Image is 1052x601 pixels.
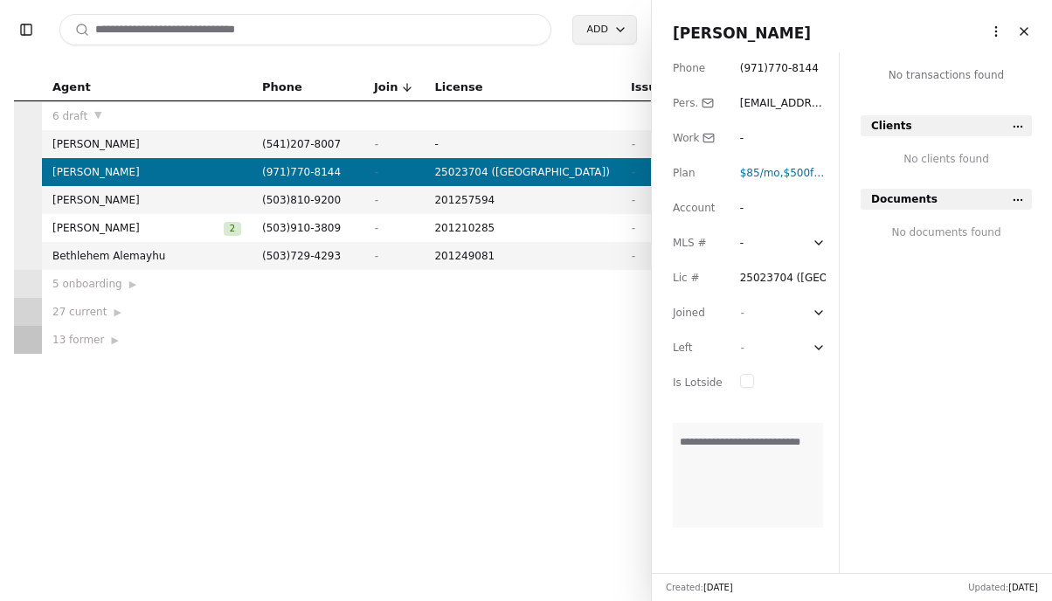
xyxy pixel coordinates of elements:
[262,78,302,97] span: Phone
[224,219,241,237] button: 2
[673,339,723,356] div: Left
[572,15,637,45] button: Add
[740,199,772,217] div: -
[129,277,136,293] span: ▶
[262,222,341,234] span: ( 503 ) 910 - 3809
[740,307,744,319] span: -
[52,331,241,349] div: 13 former
[740,342,744,354] span: -
[262,250,341,262] span: ( 503 ) 729 - 4293
[1008,583,1038,592] span: [DATE]
[673,129,723,147] div: Work
[784,167,827,179] span: $500 fee
[871,117,912,135] span: Clients
[740,97,825,144] span: [EMAIL_ADDRESS][DOMAIN_NAME]
[631,250,634,262] span: -
[740,129,772,147] div: -
[262,194,341,206] span: ( 503 ) 810 - 9200
[631,138,634,150] span: -
[740,167,784,179] span: ,
[374,194,377,206] span: -
[262,166,341,178] span: ( 971 ) 770 - 8144
[434,247,609,265] span: 201249081
[224,222,241,236] span: 2
[871,190,938,208] span: Documents
[434,191,609,209] span: 201257594
[740,269,915,287] div: 25023704 ([GEOGRAPHIC_DATA])
[673,24,811,42] span: [PERSON_NAME]
[94,107,101,123] span: ▼
[52,275,241,293] div: 5 onboarding
[968,581,1038,594] div: Updated:
[673,374,723,391] div: Is Lotside
[673,59,723,77] div: Phone
[434,78,482,97] span: License
[740,234,772,252] div: -
[52,107,87,125] span: 6 draft
[52,163,241,181] span: [PERSON_NAME]
[52,191,241,209] span: [PERSON_NAME]
[673,304,723,321] div: Joined
[374,222,377,234] span: -
[52,303,241,321] div: 27 current
[374,138,377,150] span: -
[861,66,1032,94] div: No transactions found
[374,250,377,262] span: -
[434,135,609,153] span: -
[111,333,118,349] span: ▶
[52,247,241,265] span: Bethlehem Alemayhu
[666,581,733,594] div: Created:
[673,234,723,252] div: MLS #
[374,166,377,178] span: -
[631,222,634,234] span: -
[631,78,673,97] span: Issued
[52,78,91,97] span: Agent
[673,164,723,182] div: Plan
[52,135,241,153] span: [PERSON_NAME]
[262,138,341,150] span: ( 541 ) 207 - 8007
[631,166,634,178] span: -
[114,305,121,321] span: ▶
[52,219,224,237] span: [PERSON_NAME]
[673,94,723,112] div: Pers.
[434,219,609,237] span: 201210285
[861,150,1032,168] div: No clients found
[673,199,723,217] div: Account
[861,224,1032,241] div: No documents found
[434,163,609,181] span: 25023704 ([GEOGRAPHIC_DATA])
[740,62,819,74] span: ( 971 ) 770 - 8144
[631,194,634,206] span: -
[374,78,398,97] span: Join
[703,583,733,592] span: [DATE]
[673,269,723,287] div: Lic #
[740,167,780,179] span: $85 /mo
